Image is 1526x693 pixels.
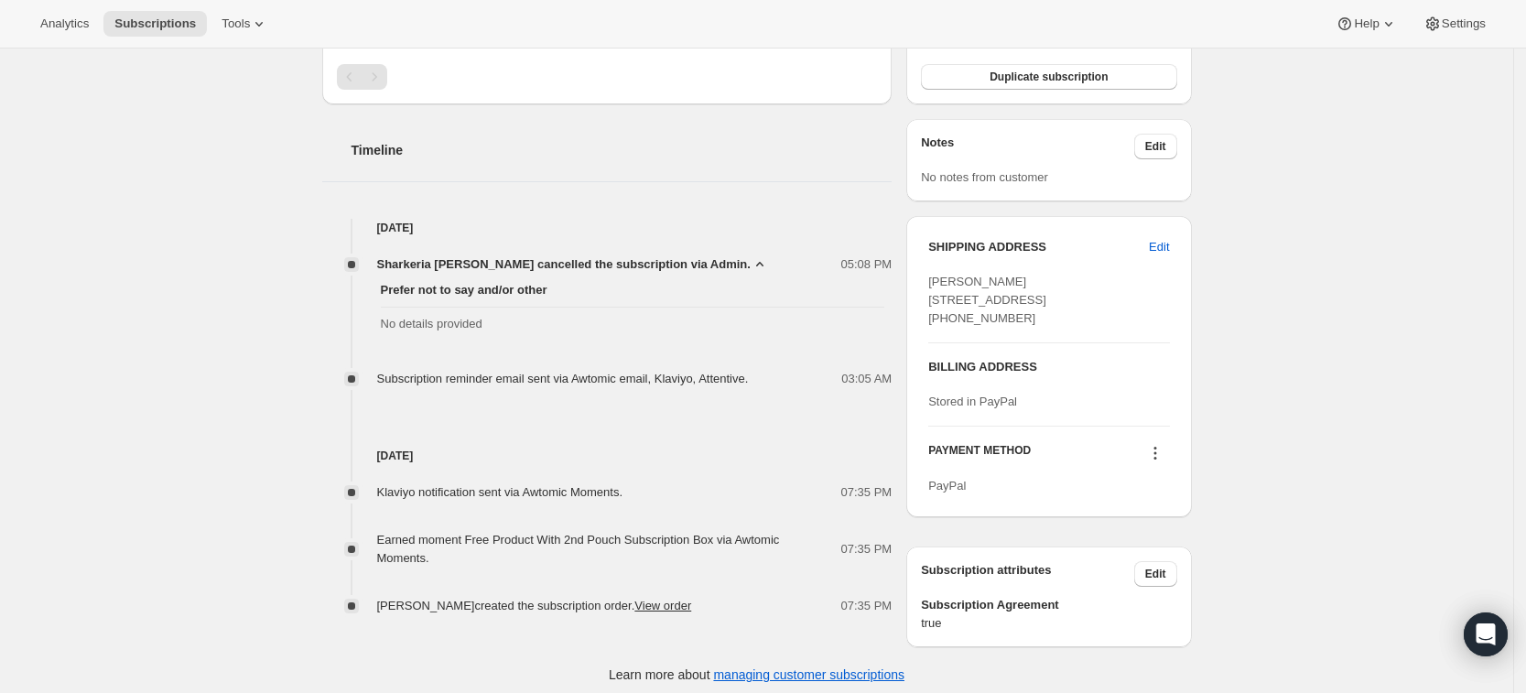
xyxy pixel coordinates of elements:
[1412,11,1497,37] button: Settings
[841,597,893,615] span: 07:35 PM
[1138,233,1180,262] button: Edit
[1325,11,1408,37] button: Help
[1134,134,1177,159] button: Edit
[928,443,1031,468] h3: PAYMENT METHOD
[928,358,1169,376] h3: BILLING ADDRESS
[841,540,893,558] span: 07:35 PM
[377,255,751,274] span: Sharkeria [PERSON_NAME] cancelled the subscription via Admin.
[921,596,1176,614] span: Subscription Agreement
[928,238,1149,256] h3: SHIPPING ADDRESS
[29,11,100,37] button: Analytics
[1464,612,1508,656] div: Open Intercom Messenger
[377,372,749,385] span: Subscription reminder email sent via Awtomic email, Klaviyo, Attentive.
[1442,16,1486,31] span: Settings
[211,11,279,37] button: Tools
[1145,567,1166,581] span: Edit
[921,561,1134,587] h3: Subscription attributes
[114,16,196,31] span: Subscriptions
[377,533,780,565] span: Earned moment Free Product With 2nd Pouch Subscription Box via Awtomic Moments.
[352,141,893,159] h2: Timeline
[928,395,1017,408] span: Stored in PayPal
[713,667,904,682] a: managing customer subscriptions
[103,11,207,37] button: Subscriptions
[40,16,89,31] span: Analytics
[921,64,1176,90] button: Duplicate subscription
[322,219,893,237] h4: [DATE]
[921,134,1134,159] h3: Notes
[381,315,885,333] span: No details provided
[990,70,1108,84] span: Duplicate subscription
[841,483,893,502] span: 07:35 PM
[381,281,885,299] span: Prefer not to say and/or other
[377,599,692,612] span: [PERSON_NAME] created the subscription order.
[921,614,1176,633] span: true
[322,447,893,465] h4: [DATE]
[928,275,1046,325] span: [PERSON_NAME] [STREET_ADDRESS] [PHONE_NUMBER]
[841,255,893,274] span: 05:08 PM
[377,485,623,499] span: Klaviyo notification sent via Awtomic Moments.
[921,170,1048,184] span: No notes from customer
[928,479,966,493] span: PayPal
[1354,16,1379,31] span: Help
[1145,139,1166,154] span: Edit
[222,16,250,31] span: Tools
[1134,561,1177,587] button: Edit
[1149,238,1169,256] span: Edit
[841,370,892,388] span: 03:05 AM
[377,255,769,274] button: Sharkeria [PERSON_NAME] cancelled the subscription via Admin.
[337,64,878,90] nav: Pagination
[609,666,904,684] p: Learn more about
[634,599,691,612] a: View order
